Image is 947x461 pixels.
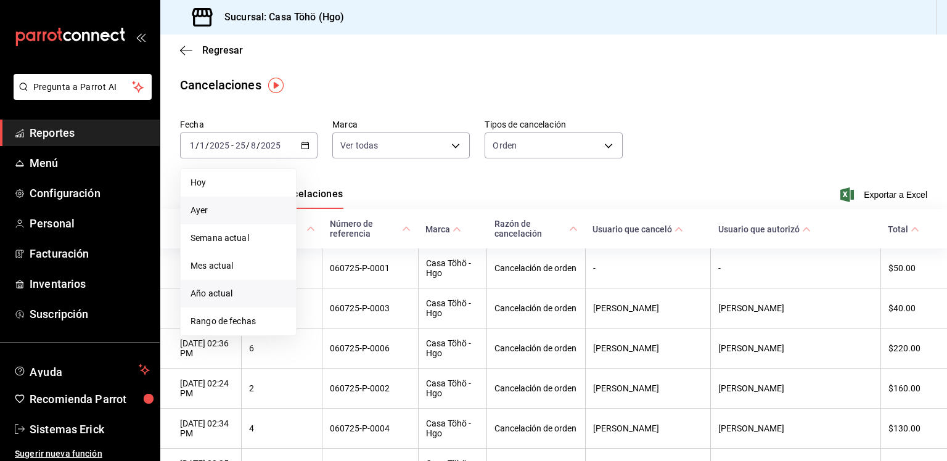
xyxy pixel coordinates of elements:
th: $40.00 [880,288,947,328]
span: Usuario que autorizó [718,224,811,234]
th: 060725-P-0001 [322,248,419,288]
h3: Sucursal: Casa Töhö (Hgo) [215,10,344,25]
span: Recomienda Parrot [30,391,150,407]
span: Hoy [191,176,286,189]
th: [PERSON_NAME] [585,409,711,449]
button: Exportar a Excel [843,187,927,202]
span: Sugerir nueva función [15,447,150,460]
span: Mes actual [191,259,286,272]
span: Razón de cancelación [494,219,578,239]
span: / [195,141,199,150]
th: 060725-P-0006 [322,328,419,369]
th: Casa Töhö - Hgo [418,328,486,369]
th: [DATE] 02:26 PM [160,288,241,328]
th: Cancelación de orden [487,409,585,449]
input: -- [235,141,246,150]
span: / [246,141,250,150]
th: [PERSON_NAME] [711,288,881,328]
th: Casa Töhö - Hgo [418,369,486,409]
th: - [711,248,881,288]
button: Ver cancelaciones [257,188,343,209]
th: 060725-P-0004 [322,409,419,449]
label: Marca [332,120,470,129]
span: Menú [30,155,150,171]
th: [DATE] 02:34 PM [160,409,241,449]
th: 2 [241,369,322,409]
th: Cancelación de orden [487,369,585,409]
button: open_drawer_menu [136,32,146,42]
th: [PERSON_NAME] [585,288,711,328]
span: / [205,141,209,150]
th: Casa Töhö - Hgo [418,409,486,449]
span: Ayuda [30,362,134,377]
span: Reportes [30,124,150,141]
input: ---- [209,141,230,150]
button: Pregunta a Parrot AI [14,74,152,100]
span: Marca [425,224,461,234]
span: Semana actual [191,232,286,245]
th: Casa Töhö - Hgo [418,248,486,288]
a: Pregunta a Parrot AI [9,89,152,102]
th: [PERSON_NAME] [585,328,711,369]
span: Regresar [202,44,243,56]
label: Tipos de cancelación [485,120,622,129]
span: Usuario que canceló [592,224,683,234]
th: [DATE] 02:24 PM [160,369,241,409]
span: Orden [493,139,517,152]
input: -- [189,141,195,150]
span: Número de orden [248,219,314,239]
th: [DATE] 11:59 AM [160,248,241,288]
th: [PERSON_NAME] [711,409,881,449]
span: Ayer [191,204,286,217]
span: Sistemas Erick [30,421,150,438]
span: Inventarios [30,275,150,292]
span: - [231,141,234,150]
span: Configuración [30,185,150,202]
th: [DATE] 02:36 PM [160,328,241,369]
th: $160.00 [880,369,947,409]
th: [PERSON_NAME] [585,369,711,409]
th: 4 [241,409,322,449]
span: Facturación [30,245,150,262]
button: Regresar [180,44,243,56]
th: 060725-P-0002 [322,369,419,409]
input: -- [250,141,256,150]
input: -- [199,141,205,150]
th: $50.00 [880,248,947,288]
span: Suscripción [30,306,150,322]
th: $130.00 [880,409,947,449]
input: ---- [260,141,281,150]
span: Año actual [191,287,286,300]
th: Cancelación de orden [487,328,585,369]
th: [PERSON_NAME] [711,369,881,409]
th: 6 [241,328,322,369]
th: Casa Töhö - Hgo [418,288,486,328]
label: Fecha [180,120,318,129]
span: Rango de fechas [191,315,286,328]
span: Número de referencia [330,219,411,239]
span: Pregunta a Parrot AI [33,81,133,94]
th: - [585,248,711,288]
span: Total [888,224,919,234]
div: Cancelaciones [180,76,261,94]
span: / [256,141,260,150]
img: Tooltip marker [268,78,284,93]
th: 060725-P-0003 [322,288,419,328]
th: $220.00 [880,328,947,369]
span: Ver todas [340,139,378,152]
th: Cancelación de orden [487,248,585,288]
th: [PERSON_NAME] [711,328,881,369]
span: Personal [30,215,150,232]
th: Cancelación de orden [487,288,585,328]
